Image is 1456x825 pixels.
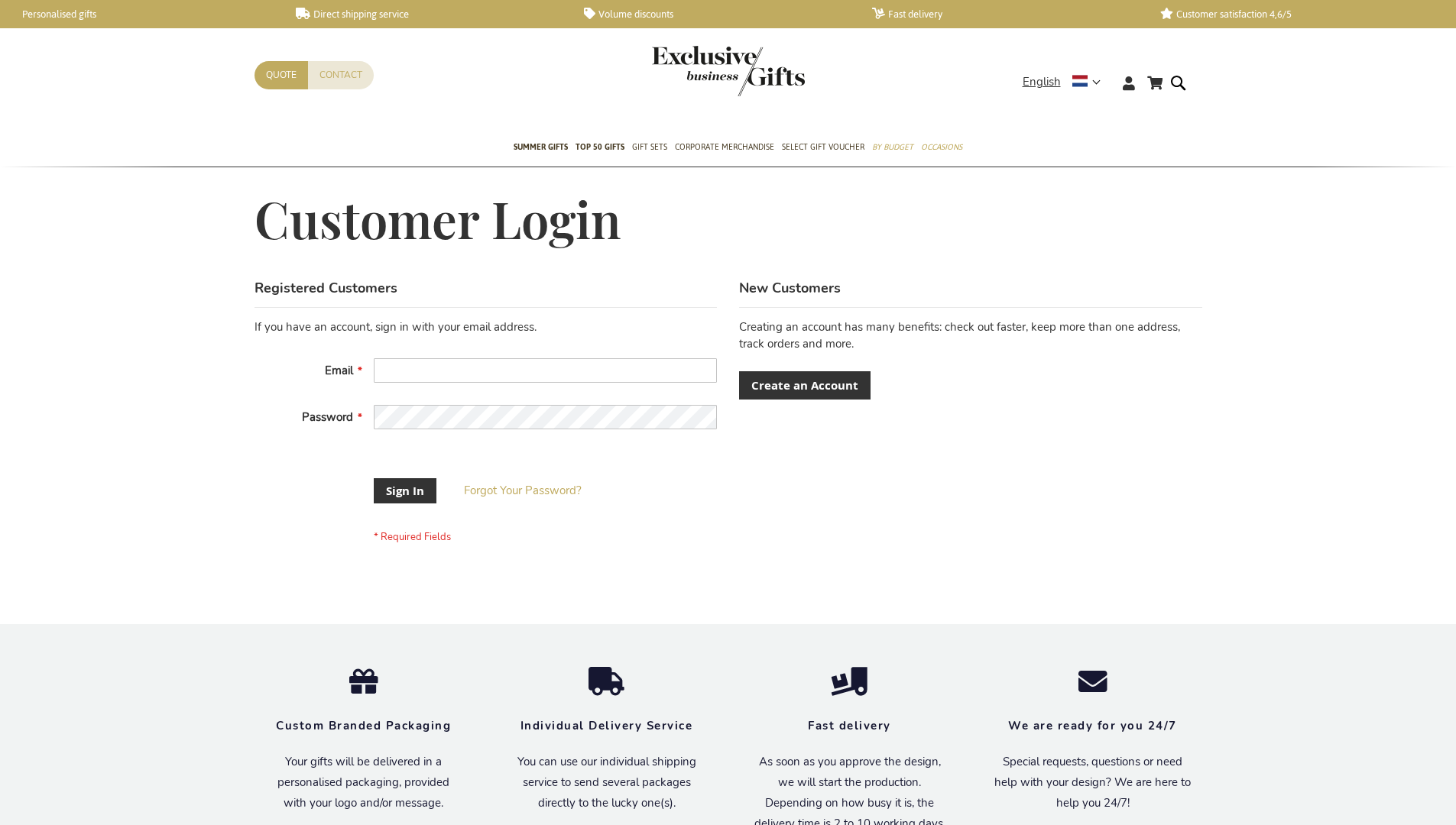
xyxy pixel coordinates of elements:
[652,46,805,96] img: Exclusive Business gifts logo
[255,186,621,251] span: Customer Login
[325,363,353,378] span: Email
[576,129,624,167] a: TOP 50 Gifts
[514,139,568,155] span: Summer Gifts
[8,8,271,21] a: Personalised gifts
[374,358,717,383] input: Email
[276,718,451,733] strong: Custom Branded Packaging
[782,129,864,167] a: Select Gift Voucher
[1008,718,1177,733] strong: We are ready for you 24/7
[632,129,667,167] a: Gift Sets
[255,61,308,89] a: Quote
[386,483,424,499] span: Sign In
[921,129,962,167] a: Occasions
[921,139,962,155] span: Occasions
[675,139,774,155] span: Corporate Merchandise
[751,377,858,393] span: Create an Account
[872,8,1136,21] a: Fast delivery
[464,483,582,499] a: Forgot Your Password?
[308,61,374,89] a: Contact
[584,8,848,21] a: Volume discounts
[739,279,841,297] strong: New Customers
[632,139,667,155] span: Gift Sets
[1023,73,1061,91] span: English
[739,319,1201,352] p: Creating an account has many benefits: check out faster, keep more than one address, track orders...
[255,319,717,335] div: If you have an account, sign in with your email address.
[514,129,568,167] a: Summer Gifts
[872,139,913,155] span: By Budget
[652,46,728,96] a: store logo
[520,718,693,733] strong: Individual Delivery Service
[1160,8,1424,21] a: Customer satisfaction 4,6/5
[255,279,397,297] strong: Registered Customers
[296,8,559,21] a: Direct shipping service
[302,409,353,425] span: Password
[994,752,1192,814] p: Special requests, questions or need help with your design? We are here to help you 24/7!
[675,129,774,167] a: Corporate Merchandise
[872,129,913,167] a: By Budget
[576,139,624,155] span: TOP 50 Gifts
[739,371,871,400] a: Create an Account
[782,139,864,155] span: Select Gift Voucher
[374,478,436,503] button: Sign In
[265,752,462,814] p: Your gifts will be delivered in a personalised packaging, provided with your logo and/or message.
[508,752,705,814] p: You can use our individual shipping service to send several packages directly to the lucky one(s).
[808,718,891,733] strong: Fast delivery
